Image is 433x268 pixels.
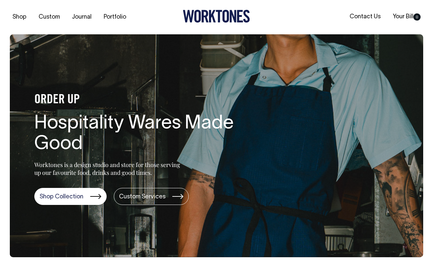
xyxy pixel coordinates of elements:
[413,13,421,21] span: 0
[10,12,29,23] a: Shop
[101,12,129,23] a: Portfolio
[34,93,244,107] h4: ORDER UP
[390,11,423,22] a: Your Bill0
[34,188,107,205] a: Shop Collection
[34,161,183,176] p: Worktones is a design studio and store for those serving up our favourite food, drinks and good t...
[34,113,244,155] h1: Hospitality Wares Made Good
[69,12,94,23] a: Journal
[36,12,62,23] a: Custom
[347,11,383,22] a: Contact Us
[114,188,189,205] a: Custom Services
